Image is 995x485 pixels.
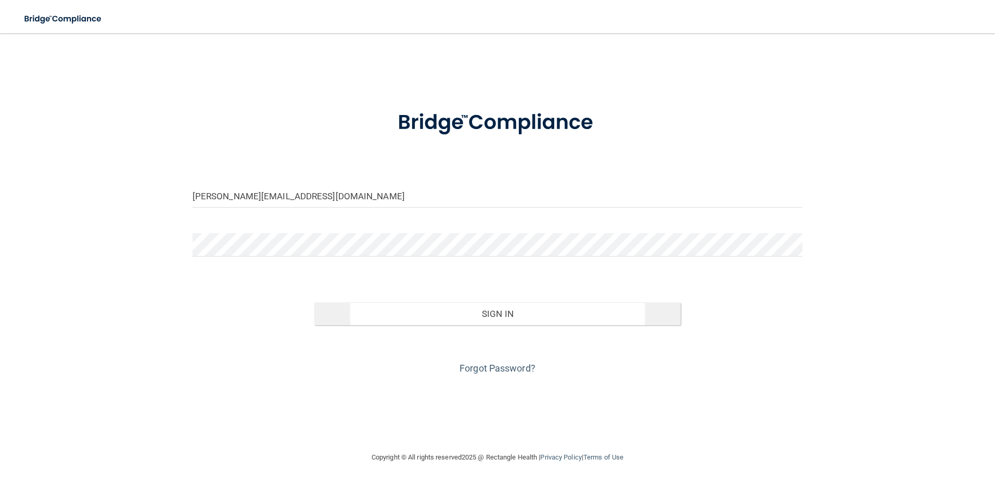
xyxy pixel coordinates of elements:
a: Privacy Policy [540,453,581,461]
a: Terms of Use [583,453,623,461]
img: bridge_compliance_login_screen.278c3ca4.svg [376,96,619,150]
a: Forgot Password? [460,363,535,374]
div: Copyright © All rights reserved 2025 @ Rectangle Health | | [308,441,687,474]
img: bridge_compliance_login_screen.278c3ca4.svg [16,8,111,30]
input: Email [193,184,803,208]
button: Sign In [314,302,681,325]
